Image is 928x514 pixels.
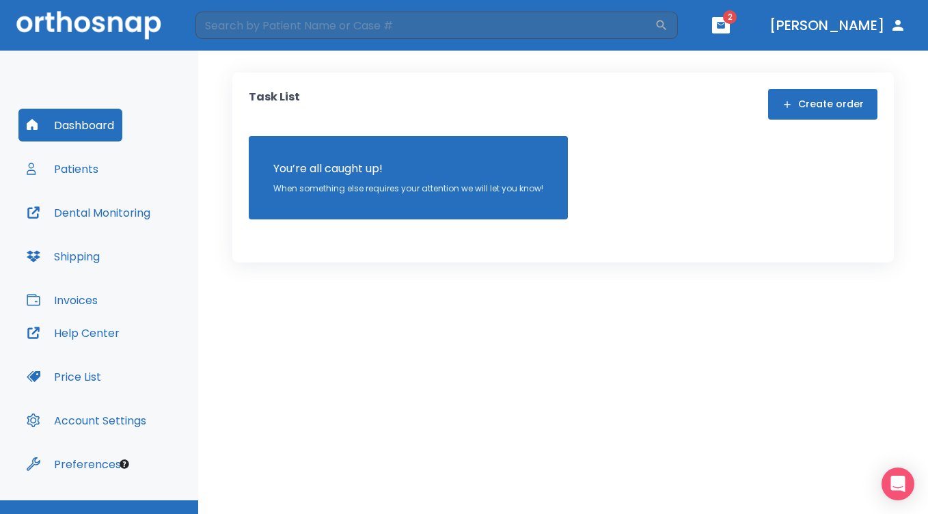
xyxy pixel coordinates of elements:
button: [PERSON_NAME] [764,13,912,38]
button: Create order [768,89,877,120]
button: Dashboard [18,109,122,141]
button: Price List [18,360,109,393]
p: You’re all caught up! [273,161,543,177]
div: Open Intercom Messenger [882,468,914,500]
button: Invoices [18,284,106,316]
button: Patients [18,152,107,185]
p: Task List [249,89,300,120]
p: When something else requires your attention we will let you know! [273,182,543,195]
button: Shipping [18,240,108,273]
div: Tooltip anchor [118,458,131,470]
input: Search by Patient Name or Case # [195,12,655,39]
button: Account Settings [18,404,154,437]
span: 2 [723,10,737,24]
button: Dental Monitoring [18,196,159,229]
img: Orthosnap [16,11,161,39]
button: Help Center [18,316,128,349]
button: Preferences [18,448,129,481]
